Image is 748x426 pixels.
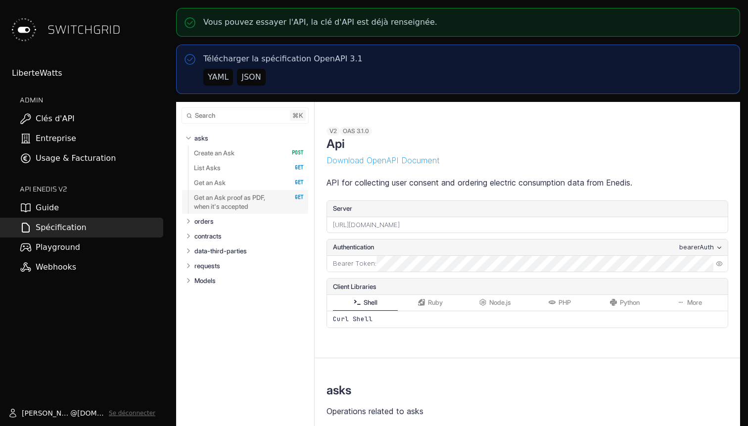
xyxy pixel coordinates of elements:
button: YAML [203,69,233,86]
span: GET [284,179,304,186]
a: Get an Ask GET [194,175,304,190]
span: PHP [559,299,571,306]
p: Models [194,276,216,285]
p: Télécharger la spécification OpenAPI 3.1 [203,53,363,65]
div: YAML [208,71,229,83]
p: List Asks [194,163,221,172]
span: Shell [364,299,377,306]
p: asks [194,134,208,142]
a: Get an Ask proof as PDF, when it's accepted GET [194,190,304,214]
h2: API ENEDIS v2 [20,184,163,194]
a: asks [194,131,304,145]
label: Server [327,201,728,217]
div: OAS 3.1.0 [340,127,372,136]
span: [PERSON_NAME].vanheusden [22,408,70,418]
a: data-third-parties [194,243,304,258]
span: GET [284,164,304,171]
span: POST [284,149,304,156]
button: Download OpenAPI Document [327,156,440,165]
p: API for collecting user consent and ordering electric consumption data from Enedis. [327,177,728,189]
p: contracts [194,232,222,240]
div: Client Libraries [327,279,728,294]
span: Search [195,112,215,119]
h2: asks [327,383,351,397]
div: bearerAuth [679,242,714,252]
a: contracts [194,229,304,243]
h2: ADMIN [20,95,163,105]
a: Create an Ask POST [194,145,304,160]
img: Switchgrid Logo [8,14,40,46]
span: [DOMAIN_NAME] [77,408,105,418]
a: List Asks GET [194,160,304,175]
p: requests [194,261,220,270]
p: Get an Ask proof as PDF, when it's accepted [194,193,281,211]
button: bearerAuth [676,242,726,253]
kbd: ⌘ k [290,110,306,121]
div: v2 [327,127,340,136]
div: [URL][DOMAIN_NAME] [327,217,728,233]
p: data-third-parties [194,246,247,255]
label: Bearer Token [333,259,375,269]
button: Se déconnecter [109,409,155,417]
span: SWITCHGRID [47,22,121,38]
a: requests [194,258,304,273]
p: Vous pouvez essayer l'API, la clé d'API est déjà renseignée. [203,16,437,28]
div: JSON [241,71,261,83]
div: Curl Shell [327,311,728,328]
span: Ruby [428,299,443,306]
a: orders [194,214,304,229]
p: Get an Ask [194,178,226,187]
span: Node.js [489,299,511,306]
p: Operations related to asks [327,405,728,417]
span: GET [284,194,304,201]
span: Python [620,299,640,306]
div: LiberteWatts [12,67,163,79]
p: orders [194,217,214,226]
button: JSON [237,69,265,86]
p: Create an Ask [194,148,234,157]
a: Models [194,273,304,288]
span: Authentication [333,242,374,252]
div: : [327,256,376,272]
h1: Api [327,137,345,151]
span: @ [70,408,77,418]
